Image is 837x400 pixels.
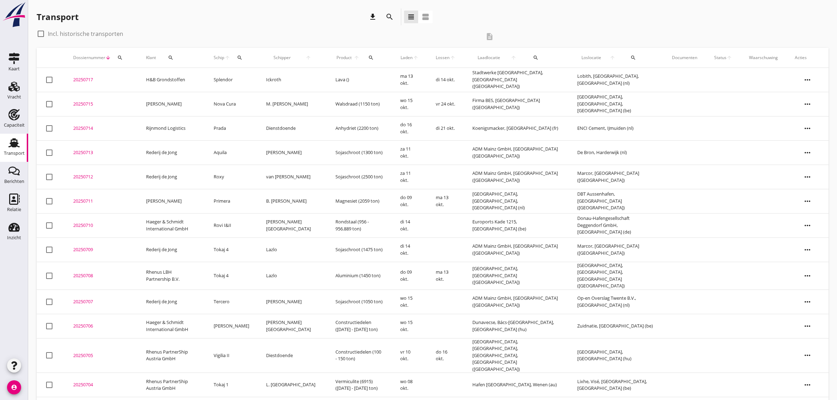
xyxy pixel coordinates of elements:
div: 20250707 [73,298,129,305]
td: Lava () [327,68,392,92]
div: 20250717 [73,76,129,83]
td: Marcor, [GEOGRAPHIC_DATA] ([GEOGRAPHIC_DATA]) [569,165,663,189]
span: Laadlocatie [472,55,505,61]
i: search [237,55,243,61]
i: more_horiz [798,345,817,365]
td: Aluminium (1450 ton) [327,262,392,290]
td: Lixhe, Visé, [GEOGRAPHIC_DATA], [GEOGRAPHIC_DATA] (be) [569,373,663,397]
div: 20250706 [73,323,129,330]
i: arrow_upward [505,55,521,61]
i: view_agenda [421,13,430,21]
td: L. [GEOGRAPHIC_DATA] [258,373,327,397]
i: more_horiz [798,375,817,395]
td: Rondstaal (956 - 956.889 ton) [327,213,392,237]
i: more_horiz [798,316,817,336]
td: di 14 okt. [392,213,427,237]
i: more_horiz [798,292,817,312]
i: arrow_upward [726,55,732,61]
td: Rhenus LBH Partnership B.V. [138,262,205,290]
td: ma 13 okt. [427,189,464,213]
td: Rhenus PartnerShip Austria GmbH [138,373,205,397]
i: search [385,13,394,21]
td: Hafen [GEOGRAPHIC_DATA], Wenen (au) [464,373,569,397]
div: 20250713 [73,149,129,156]
label: Incl. historische transporten [48,30,123,37]
td: H&B Grondstoffen [138,68,205,92]
div: Waarschuwing [749,55,778,61]
td: [GEOGRAPHIC_DATA], [GEOGRAPHIC_DATA] (hu) [569,338,663,373]
td: [GEOGRAPHIC_DATA], [GEOGRAPHIC_DATA] ([GEOGRAPHIC_DATA]) [464,262,569,290]
i: arrow_upward [298,55,319,61]
td: Lazlo [258,262,327,290]
i: search [368,55,374,61]
i: arrow_downward [105,55,111,61]
td: [PERSON_NAME][GEOGRAPHIC_DATA] [258,314,327,338]
td: vr 10 okt. [392,338,427,373]
div: Transport [37,11,78,23]
td: Sojaschroot (1300 ton) [327,140,392,165]
div: Inzicht [7,235,21,240]
div: 20250712 [73,173,129,180]
div: 20250710 [73,222,129,229]
td: DBT Aussenhafen, [GEOGRAPHIC_DATA] ([GEOGRAPHIC_DATA]) [569,189,663,213]
td: Tokaj 4 [205,237,258,262]
td: Vigilia II [205,338,258,373]
div: 20250708 [73,272,129,279]
i: arrow_upward [353,55,360,61]
td: Tercero [205,290,258,314]
td: wo 15 okt. [392,290,427,314]
div: Relatie [7,207,21,212]
td: van [PERSON_NAME] [258,165,327,189]
span: Loslocatie [577,55,605,61]
td: [PERSON_NAME] [258,290,327,314]
div: Acties [795,55,820,61]
i: arrow_upward [605,55,619,61]
td: Anhydriet (2200 ton) [327,116,392,140]
td: Diestdoende [258,338,327,373]
td: di 14 okt. [392,237,427,262]
span: Status [714,55,726,61]
span: Schip [214,55,225,61]
td: B. [PERSON_NAME] [258,189,327,213]
i: arrow_upward [413,55,419,61]
img: logo-small.a267ee39.svg [1,2,27,28]
td: Nova Cura [205,92,258,116]
td: ADM Mainz GmbH, [GEOGRAPHIC_DATA] ([GEOGRAPHIC_DATA]) [464,290,569,314]
td: Donau-Hafengesellschaft Deggendorf GmbH, [GEOGRAPHIC_DATA] (de) [569,213,663,237]
td: Rederij de Jong [138,165,205,189]
td: ENCI Cement, IJmuiden (nl) [569,116,663,140]
td: Lazlo [258,237,327,262]
td: do 16 okt. [392,116,427,140]
div: Berichten [4,179,24,184]
td: za 11 okt. [392,140,427,165]
td: De Bron, Harderwijk (nl) [569,140,663,165]
td: Dunavecse, Bács-[GEOGRAPHIC_DATA], [GEOGRAPHIC_DATA] (hu) [464,314,569,338]
td: Euroports Kade 1215, [GEOGRAPHIC_DATA] (be) [464,213,569,237]
td: Tokaj 4 [205,262,258,290]
td: Sojaschroot (2500 ton) [327,165,392,189]
i: view_headline [407,13,415,21]
td: [PERSON_NAME] [258,140,327,165]
td: Haeger & Schmidt International GmbH [138,213,205,237]
td: Walsdraad (1150 ton) [327,92,392,116]
i: arrow_upward [225,55,231,61]
td: Constructiedelen ([DATE] - [DATE] ton) [327,314,392,338]
i: search [533,55,539,61]
td: ma 13 okt. [427,262,464,290]
td: Sojaschroot (1050 ton) [327,290,392,314]
i: more_horiz [798,191,817,211]
td: Rederij de Jong [138,290,205,314]
i: search [117,55,123,61]
i: more_horiz [798,143,817,163]
td: Op-en Overslag Twente B.V., [GEOGRAPHIC_DATA] (nl) [569,290,663,314]
td: ADM Mainz GmbH, [GEOGRAPHIC_DATA] ([GEOGRAPHIC_DATA]) [464,237,569,262]
i: more_horiz [798,94,817,114]
td: Rederij de Jong [138,140,205,165]
i: more_horiz [798,70,817,90]
div: 20250711 [73,198,129,205]
td: Koenigsmacker, [GEOGRAPHIC_DATA] (fr) [464,116,569,140]
td: Primera [205,189,258,213]
td: Rovi I&II [205,213,258,237]
i: more_horiz [798,119,817,138]
i: arrow_upward [450,55,456,61]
